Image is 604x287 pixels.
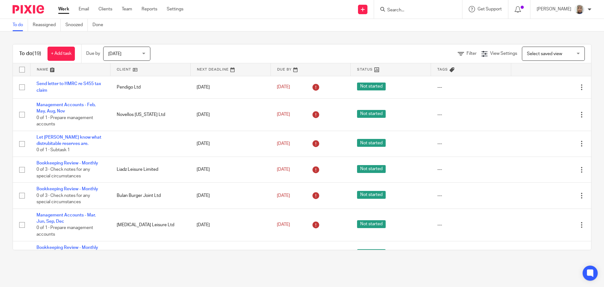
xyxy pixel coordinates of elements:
[190,98,271,131] td: [DATE]
[277,85,290,89] span: [DATE]
[437,68,448,71] span: Tags
[33,19,61,31] a: Reassigned
[190,241,271,267] td: [DATE]
[478,7,502,11] span: Get Support
[36,148,70,152] span: 0 of 1 · Subtask 1
[357,83,386,90] span: Not started
[357,165,386,173] span: Not started
[190,157,271,182] td: [DATE]
[19,50,41,57] h1: To do
[36,213,96,224] a: Management Accounts - Mar, Jun, Sep, Dec
[357,139,386,147] span: Not started
[92,19,108,31] a: Done
[167,6,183,12] a: Settings
[142,6,157,12] a: Reports
[190,183,271,209] td: [DATE]
[277,193,290,198] span: [DATE]
[527,52,562,56] span: Select saved view
[387,8,443,13] input: Search
[277,141,290,146] span: [DATE]
[277,223,290,227] span: [DATE]
[36,167,90,178] span: 0 of 3 · Check notes for any special circumstances
[437,84,505,90] div: ---
[437,222,505,228] div: ---
[36,116,93,127] span: 0 of 1 · Prepare management accounts
[110,241,191,267] td: Park Lane Ne Ltd
[467,51,477,56] span: Filter
[357,220,386,228] span: Not started
[98,6,112,12] a: Clients
[110,183,191,209] td: Bulan Burger Joint Ltd
[36,245,98,250] a: Bookkeeping Review - Monthly
[86,50,100,57] p: Due by
[108,52,121,56] span: [DATE]
[190,131,271,157] td: [DATE]
[122,6,132,12] a: Team
[36,103,96,113] a: Management Accounts - Feb, May, Aug, Nov
[357,249,386,257] span: Not started
[58,6,69,12] a: Work
[574,4,584,14] img: Sara%20Zdj%C4%99cie%20.jpg
[190,209,271,241] td: [DATE]
[36,193,90,204] span: 0 of 3 · Check notes for any special circumstances
[490,51,517,56] span: View Settings
[65,19,88,31] a: Snoozed
[537,6,571,12] p: [PERSON_NAME]
[32,51,41,56] span: (19)
[110,76,191,98] td: Pendigo Ltd
[36,226,93,237] span: 0 of 1 · Prepare management accounts
[36,161,98,165] a: Bookkeeping Review - Monthly
[277,112,290,117] span: [DATE]
[190,76,271,98] td: [DATE]
[79,6,89,12] a: Email
[36,82,101,92] a: Send letter to HMRC re S455 tax claim
[110,209,191,241] td: [MEDICAL_DATA] Leisure Ltd
[437,112,505,118] div: ---
[48,47,75,61] a: + Add task
[357,110,386,118] span: Not started
[437,166,505,173] div: ---
[277,167,290,172] span: [DATE]
[437,141,505,147] div: ---
[36,135,101,146] a: Let [PERSON_NAME] know what distrubitable reserves are.
[110,157,191,182] td: Liadz Leisure Limited
[13,5,44,14] img: Pixie
[437,192,505,199] div: ---
[110,98,191,131] td: Novellos [US_STATE] Ltd
[13,19,28,31] a: To do
[357,191,386,199] span: Not started
[36,187,98,191] a: Bookkeeping Review - Monthly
